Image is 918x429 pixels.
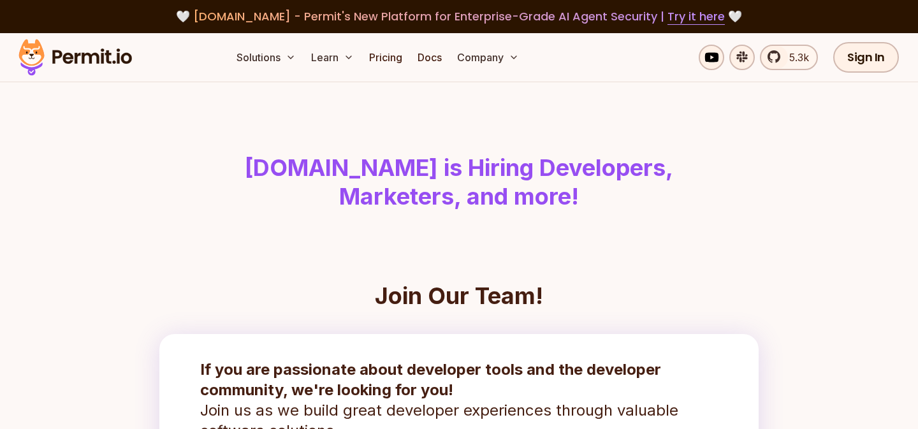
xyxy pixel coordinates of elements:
a: 5.3k [760,45,818,70]
h2: Join Our Team! [159,283,759,309]
button: Company [452,45,524,70]
img: Permit logo [13,36,138,79]
a: Pricing [364,45,407,70]
a: Docs [412,45,447,70]
button: Learn [306,45,359,70]
div: 🤍 🤍 [31,8,887,25]
a: Try it here [667,8,725,25]
strong: If you are passionate about developer tools and the developer community, we're looking for you! [200,360,661,399]
span: [DOMAIN_NAME] - Permit's New Platform for Enterprise-Grade AI Agent Security | [193,8,725,24]
button: Solutions [231,45,301,70]
h1: [DOMAIN_NAME] is Hiring Developers, Marketers, and more! [133,154,785,212]
span: 5.3k [782,50,809,65]
a: Sign In [833,42,899,73]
